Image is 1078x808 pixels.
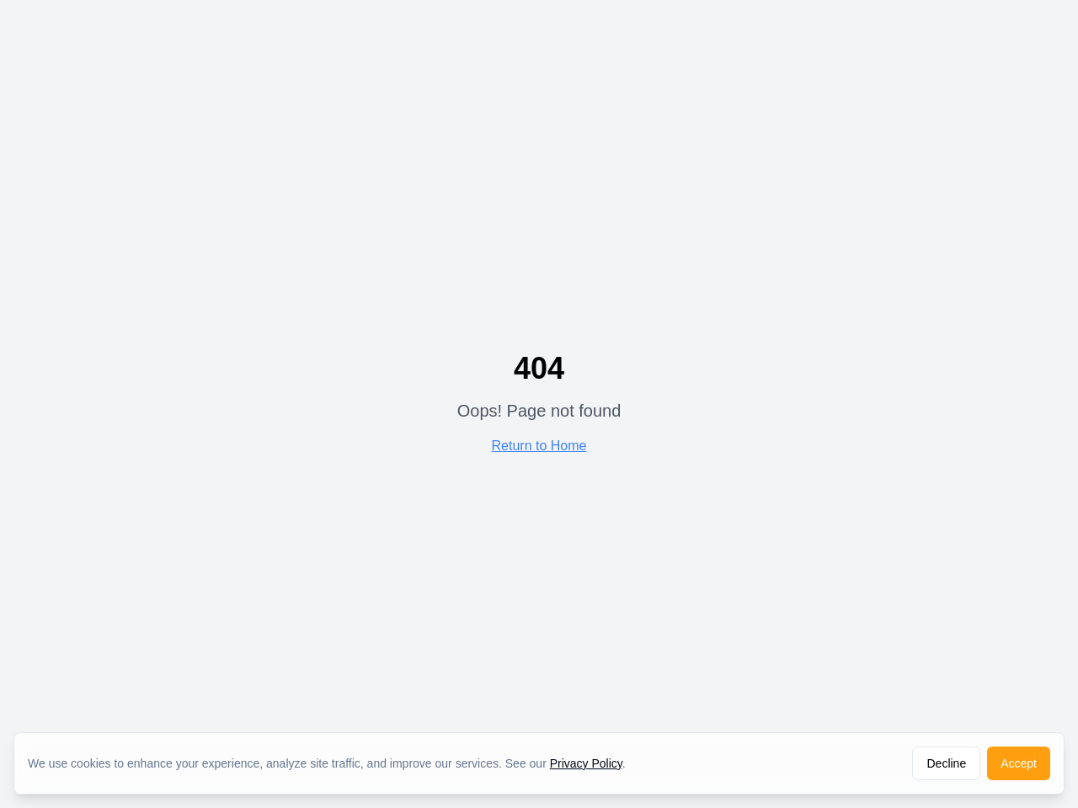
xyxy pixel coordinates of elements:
[912,747,980,780] button: Decline
[550,757,622,770] a: Privacy Policy
[457,399,622,423] p: Oops! Page not found
[28,755,639,772] div: We use cookies to enhance your experience, analyze site traffic, and improve our services. See our .
[457,352,622,385] h1: 404
[987,747,1050,780] button: Accept
[492,439,587,453] a: Return to Home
